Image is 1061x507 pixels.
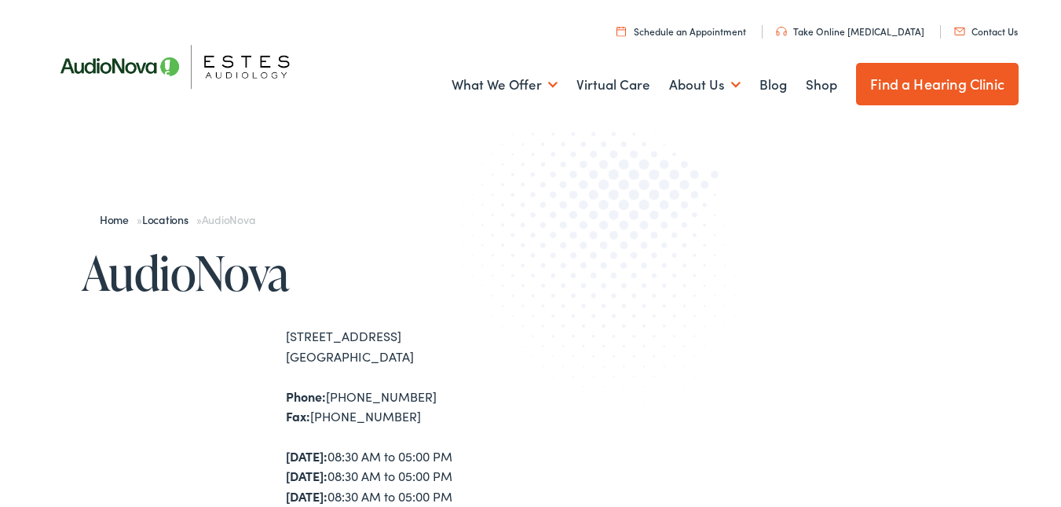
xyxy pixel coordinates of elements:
a: Find a Hearing Clinic [856,63,1019,105]
div: [STREET_ADDRESS] [GEOGRAPHIC_DATA] [286,326,530,366]
img: utility icon [776,27,787,36]
a: Schedule an Appointment [616,24,746,38]
img: utility icon [616,26,626,36]
a: What We Offer [452,56,558,114]
strong: Phone: [286,388,326,405]
a: About Us [669,56,741,114]
a: Locations [142,211,196,227]
strong: Fax: [286,407,310,424]
a: Shop [806,56,837,114]
a: Virtual Care [576,56,650,114]
div: [PHONE_NUMBER] [PHONE_NUMBER] [286,387,530,427]
span: AudioNova [202,211,255,227]
a: Take Online [MEDICAL_DATA] [776,24,924,38]
a: Home [100,211,137,227]
a: Contact Us [954,24,1018,38]
span: » » [100,211,255,227]
strong: [DATE]: [286,467,327,484]
strong: [DATE]: [286,447,327,465]
img: utility icon [954,28,965,35]
a: Blog [759,56,787,114]
strong: [DATE]: [286,487,327,505]
h1: AudioNova [82,247,530,299]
